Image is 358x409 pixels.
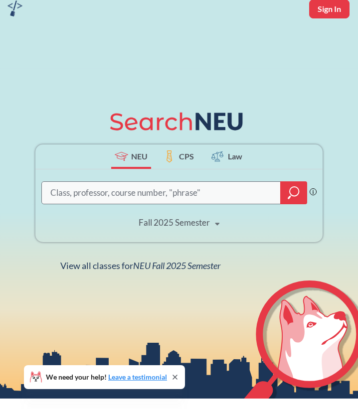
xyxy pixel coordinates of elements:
span: View all classes for [60,260,220,271]
a: Leave a testimonial [108,373,167,381]
div: Fall 2025 Semester [139,217,210,228]
span: NEU Fall 2025 Semester [133,260,220,271]
span: Law [228,150,242,162]
div: magnifying glass [280,181,307,204]
span: CPS [179,150,194,162]
span: NEU [131,150,148,162]
span: We need your help! [46,374,167,381]
svg: magnifying glass [288,186,300,200]
input: Class, professor, course number, "phrase" [49,183,273,203]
